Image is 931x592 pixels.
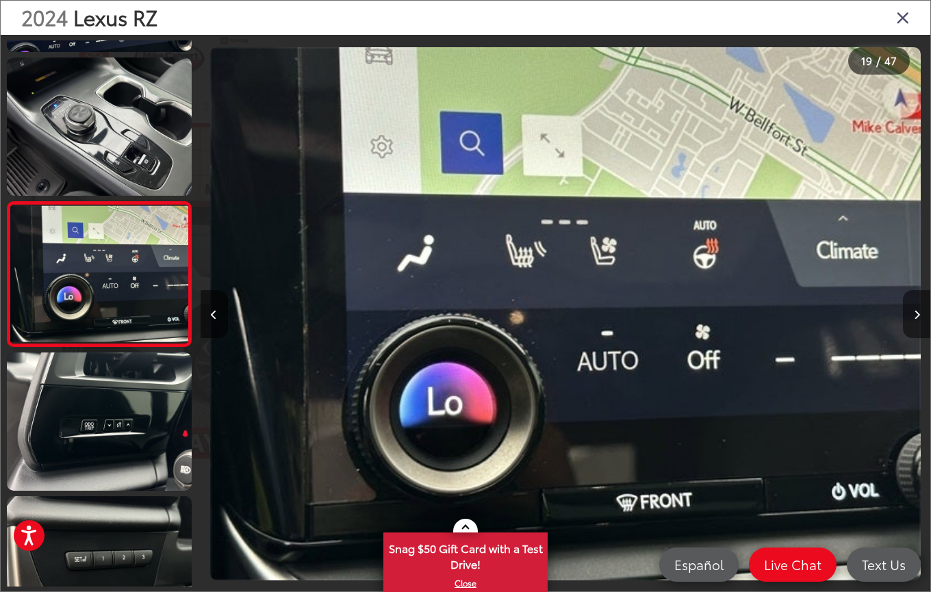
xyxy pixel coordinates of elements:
[903,290,930,338] button: Next image
[861,53,872,68] span: 19
[875,56,882,66] span: /
[847,548,921,582] a: Text Us
[667,556,730,573] span: Español
[749,548,837,582] a: Live Chat
[21,2,68,31] span: 2024
[73,2,158,31] span: Lexus RZ
[757,556,828,573] span: Live Chat
[201,47,930,580] div: 2024 Lexus RZ 450e Premium 18
[659,548,739,582] a: Español
[5,351,193,492] img: 2024 Lexus RZ 450e Premium
[855,556,913,573] span: Text Us
[5,56,193,197] img: 2024 Lexus RZ 450e Premium
[385,534,546,576] span: Snag $50 Gift Card with a Test Drive!
[884,53,897,68] span: 47
[210,47,921,580] img: 2024 Lexus RZ 450e Premium
[201,290,228,338] button: Previous image
[896,8,910,26] i: Close gallery
[8,206,190,342] img: 2024 Lexus RZ 450e Premium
